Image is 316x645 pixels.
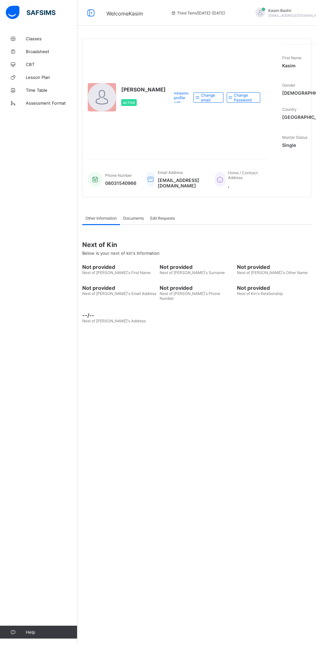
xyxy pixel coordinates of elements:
[228,183,260,188] span: ,
[171,11,225,15] span: session/term information
[123,101,135,105] span: Active
[201,93,218,102] span: Change email
[26,100,77,106] span: Assessment Format
[158,170,183,175] span: Email Address
[237,285,311,291] span: Not provided
[106,10,143,17] span: Welcome Kasim
[82,318,146,323] span: Next of [PERSON_NAME]'s Address
[105,180,136,186] span: 08031540966
[26,36,77,41] span: Classes
[160,270,225,275] span: Next of [PERSON_NAME]'s Surname
[282,107,297,112] span: Country
[282,55,301,60] span: First Name
[160,291,220,301] span: Next of [PERSON_NAME]'s Phone Number
[282,83,295,88] span: Gender
[105,173,132,178] span: Phone Number
[123,216,144,221] span: Documents
[82,312,156,318] span: --/--
[121,86,166,93] span: [PERSON_NAME]
[174,90,189,105] span: Request profile edit
[160,264,234,270] span: Not provided
[228,170,258,180] span: Home / Contract Address
[82,270,151,275] span: Next of [PERSON_NAME]'s First Name
[26,62,77,67] span: CBT
[82,291,156,296] span: Next of [PERSON_NAME]'s Email Address
[237,291,283,296] span: Next of Kin's Relationship
[82,241,311,249] span: Next of Kin
[237,270,308,275] span: Next of [PERSON_NAME]'s Other Name
[26,630,77,635] span: Help
[85,216,117,221] span: Other Information
[82,251,160,256] span: Below is your next of kin's Information
[6,6,55,19] img: safsims
[26,49,77,54] span: Broadsheet
[158,177,205,188] span: [EMAIL_ADDRESS][DOMAIN_NAME]
[26,88,77,93] span: Time Table
[282,135,307,140] span: Marital Status
[234,93,255,102] span: Change Password
[150,216,175,221] span: Edit Requests
[82,264,156,270] span: Not provided
[26,75,77,80] span: Lesson Plan
[237,264,311,270] span: Not provided
[82,285,156,291] span: Not provided
[160,285,234,291] span: Not provided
